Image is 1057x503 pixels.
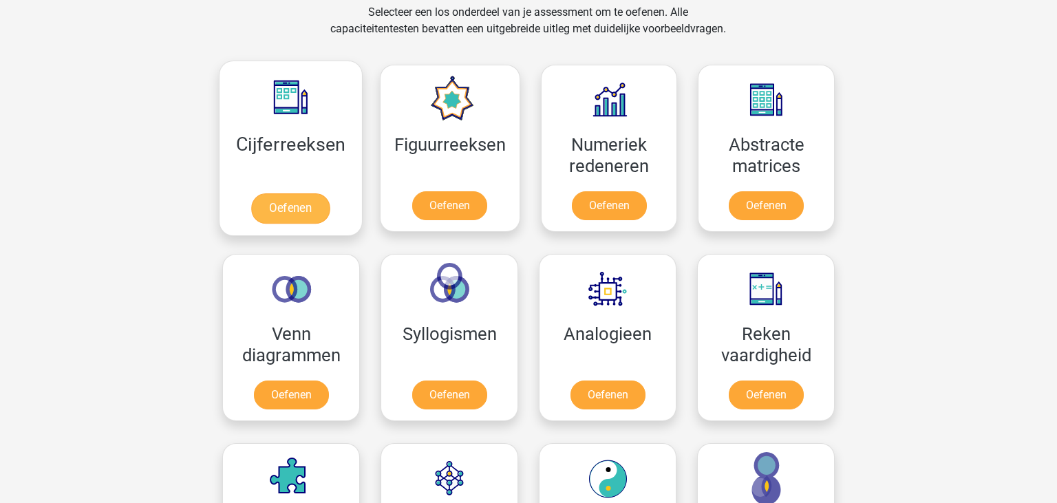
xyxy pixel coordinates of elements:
div: Selecteer een los onderdeel van je assessment om te oefenen. Alle capaciteitentesten bevatten een... [317,4,739,54]
a: Oefenen [729,191,804,220]
a: Oefenen [729,381,804,409]
a: Oefenen [254,381,329,409]
a: Oefenen [251,193,330,224]
a: Oefenen [412,191,487,220]
a: Oefenen [412,381,487,409]
a: Oefenen [570,381,645,409]
a: Oefenen [572,191,647,220]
